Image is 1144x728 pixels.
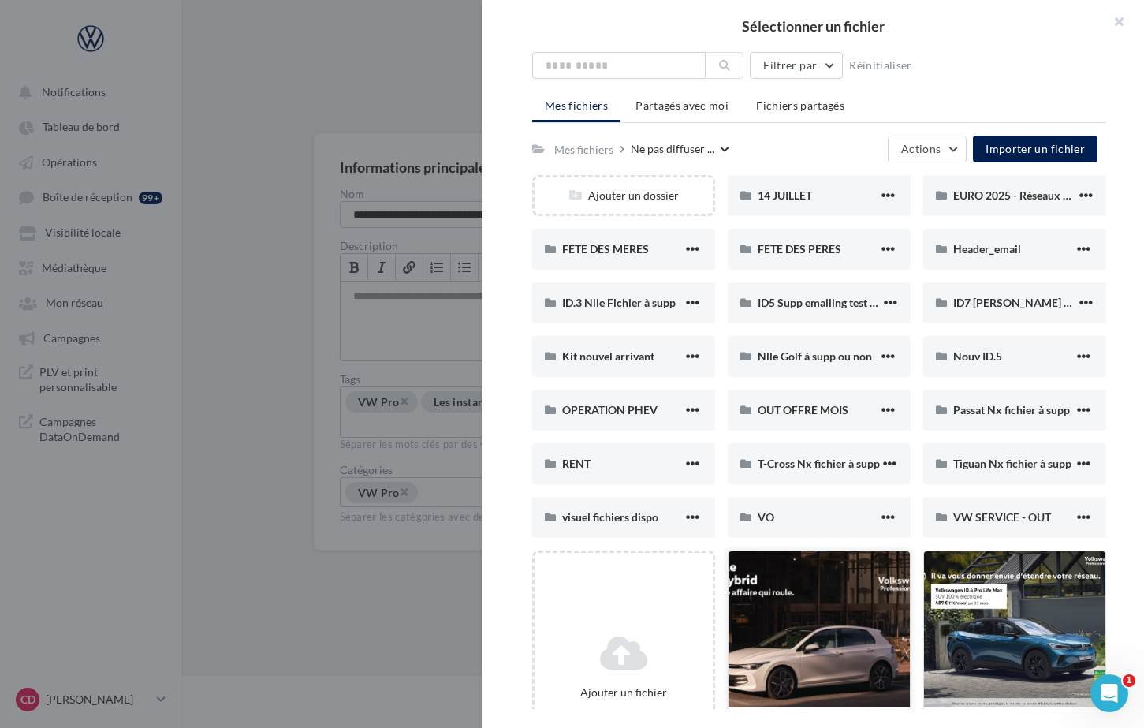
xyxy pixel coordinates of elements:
[535,188,713,203] div: Ajouter un dossier
[888,136,967,162] button: Actions
[562,510,658,524] span: visuel fichiers dispo
[953,296,1095,309] span: ID7 [PERSON_NAME] à supp
[758,403,848,416] span: OUT OFFRE MOIS
[758,296,895,309] span: ID5 Supp emailing test drive
[545,99,608,112] span: Mes fichiers
[541,685,706,700] div: Ajouter un fichier
[758,510,774,524] span: VO
[507,19,1119,33] h2: Sélectionner un fichier
[758,189,812,202] span: 14 JUILLET
[554,142,613,158] div: Mes fichiers
[953,242,1021,256] span: Header_email
[562,242,649,256] span: FETE DES MERES
[562,296,676,309] span: ID.3 Nlle Fichier à supp
[953,189,1102,202] span: EURO 2025 - Réseaux Sociaux
[953,349,1002,363] span: Nouv ID.5
[1090,674,1128,712] iframe: Intercom live chat
[562,457,591,470] span: RENT
[631,141,714,157] span: Ne pas diffuser ...
[635,99,729,112] span: Partagés avec moi
[953,457,1071,470] span: Tiguan Nx fichier à supp
[953,510,1051,524] span: VW SERVICE - OUT
[756,99,844,112] span: Fichiers partagés
[1123,674,1135,687] span: 1
[562,349,654,363] span: Kit nouvel arrivant
[901,142,941,155] span: Actions
[562,403,658,416] span: OPERATION PHEV
[953,403,1070,416] span: Passat Nx fichier à supp
[986,142,1085,155] span: Importer un fichier
[750,52,843,79] button: Filtrer par
[758,457,880,470] span: T-Cross Nx fichier à supp
[758,242,841,256] span: FETE DES PERES
[758,349,872,363] span: Nlle Golf à supp ou non
[973,136,1097,162] button: Importer un fichier
[843,56,919,75] button: Réinitialiser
